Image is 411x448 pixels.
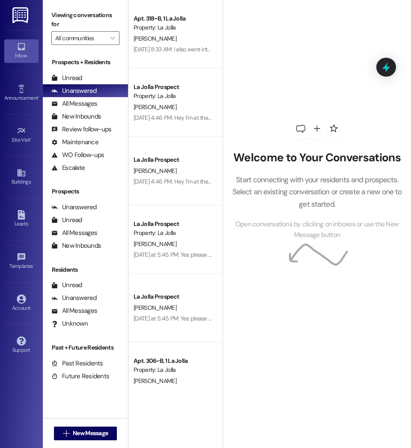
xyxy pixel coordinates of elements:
[43,343,128,352] div: Past + Future Residents
[51,281,82,290] div: Unread
[229,174,405,210] p: Start connecting with your residents and prospects. Select an existing conversation or create a n...
[51,151,104,160] div: WO Follow-ups
[229,151,405,165] h2: Welcome to Your Conversations
[134,377,176,385] span: [PERSON_NAME]
[134,314,234,322] div: [DATE] at 5:45 PM: Yes please thank you!
[43,265,128,274] div: Residents
[134,14,213,23] div: Apt. 318~B, 1 La Jolla
[51,163,85,172] div: Escalate
[134,155,213,164] div: La Jolla Prospect
[134,220,213,228] div: La Jolla Prospect
[55,31,106,45] input: All communities
[51,294,97,303] div: Unanswered
[43,58,128,67] div: Prospects + Residents
[229,219,405,240] span: Open conversations by clicking on inboxes or use the New Message button
[51,372,109,381] div: Future Residents
[134,240,176,248] span: [PERSON_NAME]
[134,35,176,42] span: [PERSON_NAME]
[51,74,82,83] div: Unread
[4,292,39,315] a: Account
[110,35,115,42] i: 
[134,45,385,53] div: [DATE] 8:33 AM: I also went into the office after this to make sure it was canceled and they said...
[51,216,82,225] div: Unread
[12,7,30,23] img: ResiDesk Logo
[43,187,128,196] div: Prospects
[134,228,213,237] div: Property: La Jolla
[51,241,101,250] div: New Inbounds
[4,39,39,62] a: Inbox
[54,427,117,440] button: New Message
[51,125,111,134] div: Review follow-ups
[51,203,97,212] div: Unanswered
[134,356,213,365] div: Apt. 306~B, 1 La Jolla
[4,208,39,231] a: Leads
[38,94,39,100] span: •
[51,9,119,31] label: Viewing conversations for
[134,251,234,258] div: [DATE] at 5:45 PM: Yes please thank you!
[51,228,97,237] div: All Messages
[134,167,176,175] span: [PERSON_NAME]
[51,306,97,315] div: All Messages
[134,92,213,101] div: Property: La Jolla
[134,83,213,92] div: La Jolla Prospect
[4,334,39,357] a: Support
[51,112,101,121] div: New Inbounds
[63,430,69,437] i: 
[134,103,176,111] span: [PERSON_NAME]
[51,99,97,108] div: All Messages
[51,359,103,368] div: Past Residents
[134,178,307,185] div: [DATE] 4:46 PM: Hey I'm at the office, but it's locked. Are you still there?
[31,136,32,142] span: •
[4,124,39,147] a: Site Visit •
[4,250,39,273] a: Templates •
[134,304,176,312] span: [PERSON_NAME]
[73,429,108,438] span: New Message
[33,262,34,268] span: •
[134,365,213,374] div: Property: La Jolla
[51,138,98,147] div: Maintenance
[134,23,213,32] div: Property: La Jolla
[134,292,213,301] div: La Jolla Prospect
[51,86,97,95] div: Unanswered
[51,319,88,328] div: Unknown
[4,166,39,189] a: Buildings
[134,114,307,122] div: [DATE] 4:46 PM: Hey I'm at the office, but it's locked. Are you still there?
